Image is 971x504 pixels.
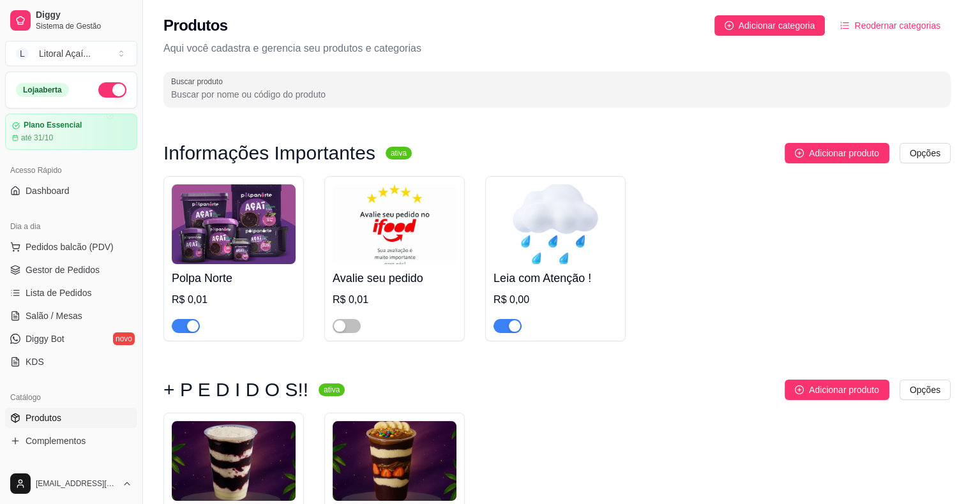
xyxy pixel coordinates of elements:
span: Adicionar produto [809,383,879,397]
h2: Produtos [163,15,228,36]
span: Adicionar categoria [739,19,815,33]
div: Acesso Rápido [5,160,137,181]
button: Opções [899,143,951,163]
a: Gestor de Pedidos [5,260,137,280]
h4: Leia com Atenção ! [493,269,617,287]
span: [EMAIL_ADDRESS][DOMAIN_NAME] [36,478,117,489]
img: product-image [333,421,456,501]
span: Opções [910,146,940,160]
sup: ativa [386,147,412,159]
span: Salão / Mesas [26,309,82,322]
span: Reodernar categorias [854,19,940,33]
div: Loja aberta [16,83,69,97]
span: plus-circle [795,385,804,394]
button: [EMAIL_ADDRESS][DOMAIN_NAME] [5,468,137,499]
label: Buscar produto [171,76,227,87]
span: Diggy [36,10,132,21]
div: R$ 0,01 [333,292,456,308]
input: Buscar produto [171,88,943,101]
a: Salão / Mesas [5,306,137,326]
button: Adicionar produto [785,143,889,163]
span: plus-circle [795,149,804,158]
sup: ativa [319,383,345,396]
span: Complementos [26,434,86,447]
a: Diggy Botnovo [5,329,137,349]
div: Catálogo [5,387,137,408]
span: Dashboard [26,184,70,197]
a: Plano Essencialaté 31/10 [5,114,137,150]
img: product-image [333,184,456,264]
h4: Avalie seu pedido [333,269,456,287]
span: Produtos [26,411,61,424]
h3: + P E D I D O S!! [163,382,308,397]
div: Litoral Açaí ... [39,47,91,60]
button: Adicionar categoria [714,15,825,36]
span: plus-circle [725,21,734,30]
a: KDS [5,352,137,372]
div: Dia a dia [5,216,137,237]
span: Adicionar produto [809,146,879,160]
button: Adicionar produto [785,380,889,400]
button: Alterar Status [98,82,126,98]
img: product-image [493,184,617,264]
button: Pedidos balcão (PDV) [5,237,137,257]
a: DiggySistema de Gestão [5,5,137,36]
h3: Informações Importantes [163,145,375,161]
button: Opções [899,380,951,400]
article: até 31/10 [21,133,53,143]
img: product-image [172,184,296,264]
span: Gestor de Pedidos [26,263,100,276]
article: Plano Essencial [24,121,82,130]
a: Complementos [5,431,137,451]
div: R$ 0,01 [172,292,296,308]
p: Aqui você cadastra e gerencia seu produtos e categorias [163,41,951,56]
button: Reodernar categorias [830,15,951,36]
img: product-image [172,421,296,501]
a: Lista de Pedidos [5,283,137,303]
span: Opções [910,383,940,397]
a: Dashboard [5,181,137,201]
a: Produtos [5,408,137,428]
h4: Polpa Norte [172,269,296,287]
button: Select a team [5,41,137,66]
span: KDS [26,355,44,368]
span: Sistema de Gestão [36,21,132,31]
span: L [16,47,29,60]
span: Pedidos balcão (PDV) [26,241,114,253]
div: R$ 0,00 [493,292,617,308]
span: ordered-list [840,21,849,30]
span: Diggy Bot [26,332,64,345]
span: Lista de Pedidos [26,286,92,299]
